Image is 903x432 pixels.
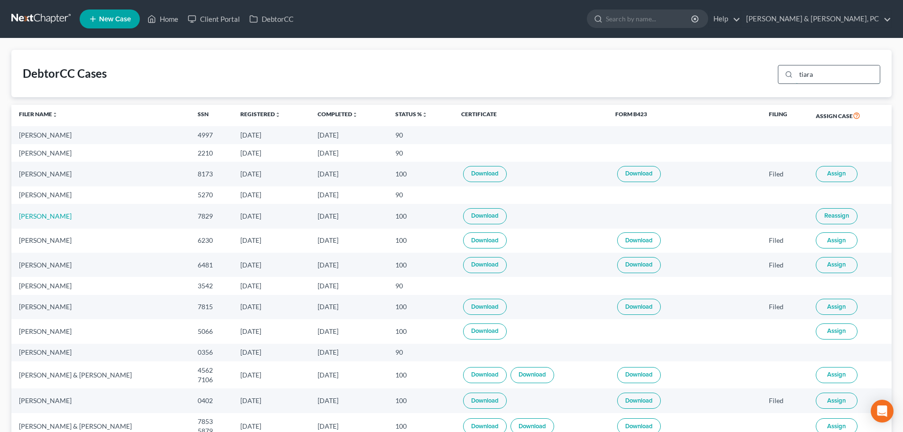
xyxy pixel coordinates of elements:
a: Download [617,232,661,248]
td: 100 [388,361,454,388]
span: Assign [827,397,846,404]
th: SSN [190,105,232,127]
td: [DATE] [233,388,310,413]
span: Assign [827,423,846,430]
div: [PERSON_NAME] [19,302,182,312]
a: Help [709,10,740,28]
div: Filed [769,302,801,312]
td: [DATE] [310,388,387,413]
a: Download [463,166,507,182]
a: Download [617,257,661,273]
span: Reassign [824,212,849,220]
td: [DATE] [310,344,387,361]
div: 6481 [198,260,225,270]
td: [DATE] [233,361,310,388]
input: Search by name... [606,10,693,28]
td: 90 [388,277,454,294]
th: Filing [761,105,808,127]
td: 100 [388,229,454,253]
td: [DATE] [310,295,387,319]
i: unfold_more [352,112,358,118]
button: Assign [816,393,857,409]
td: 100 [388,162,454,186]
span: Assign [827,303,846,311]
a: Status %unfold_more [395,110,428,118]
a: Download [463,299,507,315]
span: New Case [99,16,131,23]
a: Filer Nameunfold_more [19,110,58,118]
td: [DATE] [310,253,387,277]
td: [DATE] [233,277,310,294]
a: Home [143,10,183,28]
div: 5270 [198,190,225,200]
td: 90 [388,126,454,144]
div: 0402 [198,396,225,405]
td: [DATE] [233,344,310,361]
td: [DATE] [310,361,387,388]
div: [PERSON_NAME] [19,281,182,291]
div: Filed [769,236,801,245]
a: Download [617,299,661,315]
div: 3542 [198,281,225,291]
td: [DATE] [310,186,387,204]
div: 7815 [198,302,225,312]
a: Download [617,393,661,409]
td: [DATE] [233,319,310,343]
td: [DATE] [233,162,310,186]
a: Download [463,323,507,340]
a: Download [463,393,507,409]
div: 6230 [198,236,225,245]
td: [DATE] [233,126,310,144]
td: [DATE] [310,277,387,294]
i: unfold_more [422,112,428,118]
td: [DATE] [233,295,310,319]
td: 100 [388,204,454,228]
div: 4562 [198,366,225,375]
td: [DATE] [233,229,310,253]
td: [DATE] [233,186,310,204]
div: 2210 [198,148,225,158]
div: 5066 [198,327,225,336]
button: Assign [816,323,857,340]
span: Assign [827,327,846,335]
a: [PERSON_NAME] & [PERSON_NAME], PC [741,10,891,28]
span: Assign [827,170,846,177]
a: Download [511,367,554,383]
a: [PERSON_NAME] [19,212,72,220]
a: Download [617,367,661,383]
button: Assign [816,367,857,383]
a: Completedunfold_more [318,110,358,118]
a: Download [617,166,661,182]
div: 0356 [198,348,225,357]
td: [DATE] [310,319,387,343]
div: [PERSON_NAME] [19,327,182,336]
div: Filed [769,169,801,179]
div: [PERSON_NAME] [19,130,182,140]
td: 100 [388,295,454,319]
div: 4997 [198,130,225,140]
div: 7106 [198,375,225,385]
span: Assign [827,261,846,268]
input: Search... [796,65,880,83]
div: [PERSON_NAME] [19,148,182,158]
div: Filed [769,260,801,270]
td: 100 [388,388,454,413]
div: 7829 [198,211,225,221]
a: Download [463,257,507,273]
button: Assign [816,166,857,182]
a: Download [463,367,507,383]
div: [PERSON_NAME] [19,190,182,200]
a: Download [463,208,507,224]
div: [PERSON_NAME] [19,236,182,245]
a: Client Portal [183,10,245,28]
i: unfold_more [275,112,281,118]
div: [PERSON_NAME] [19,169,182,179]
td: 90 [388,144,454,162]
td: [DATE] [310,162,387,186]
span: Assign [827,371,846,378]
td: [DATE] [310,204,387,228]
a: DebtorCC [245,10,298,28]
td: [DATE] [233,204,310,228]
button: Assign [816,257,857,273]
td: 100 [388,319,454,343]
